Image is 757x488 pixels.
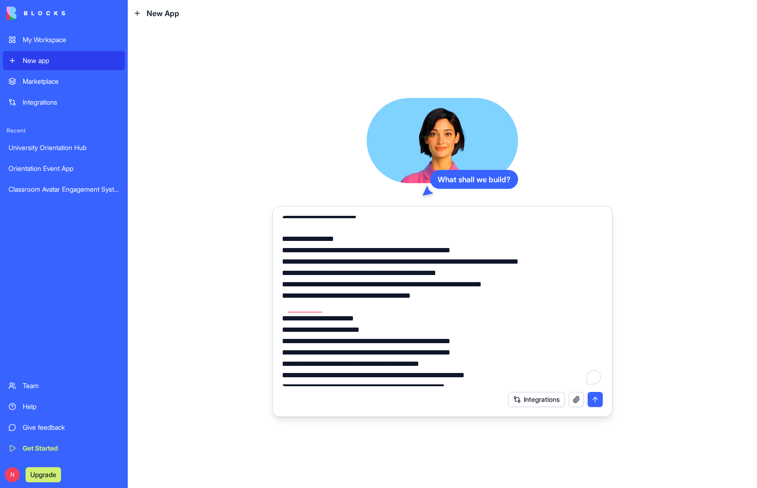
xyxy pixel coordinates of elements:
[9,164,119,173] div: Orientation Event App
[147,8,179,19] span: New App
[3,72,125,91] a: Marketplace
[282,216,603,386] textarea: To enrich screen reader interactions, please activate Accessibility in Grammarly extension settings
[23,423,119,432] div: Give feedback
[23,56,119,65] div: New app
[9,143,119,152] div: University Orientation Hub
[26,470,61,479] a: Upgrade
[26,467,61,482] button: Upgrade
[23,77,119,86] div: Marketplace
[23,98,119,107] div: Integrations
[3,138,125,157] a: University Orientation Hub
[3,159,125,178] a: Orientation Event App
[508,392,565,407] button: Integrations
[5,467,20,482] span: N
[23,402,119,411] div: Help
[3,93,125,112] a: Integrations
[7,7,65,20] img: logo
[9,185,119,194] div: Classroom Avatar Engagement System
[23,35,119,44] div: My Workspace
[3,51,125,70] a: New app
[3,30,125,49] a: My Workspace
[23,381,119,390] div: Team
[3,180,125,199] a: Classroom Avatar Engagement System
[23,444,119,453] div: Get Started
[3,376,125,395] a: Team
[3,439,125,458] a: Get Started
[3,397,125,416] a: Help
[430,170,518,189] div: What shall we build?
[3,127,125,134] span: Recent
[3,418,125,437] a: Give feedback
